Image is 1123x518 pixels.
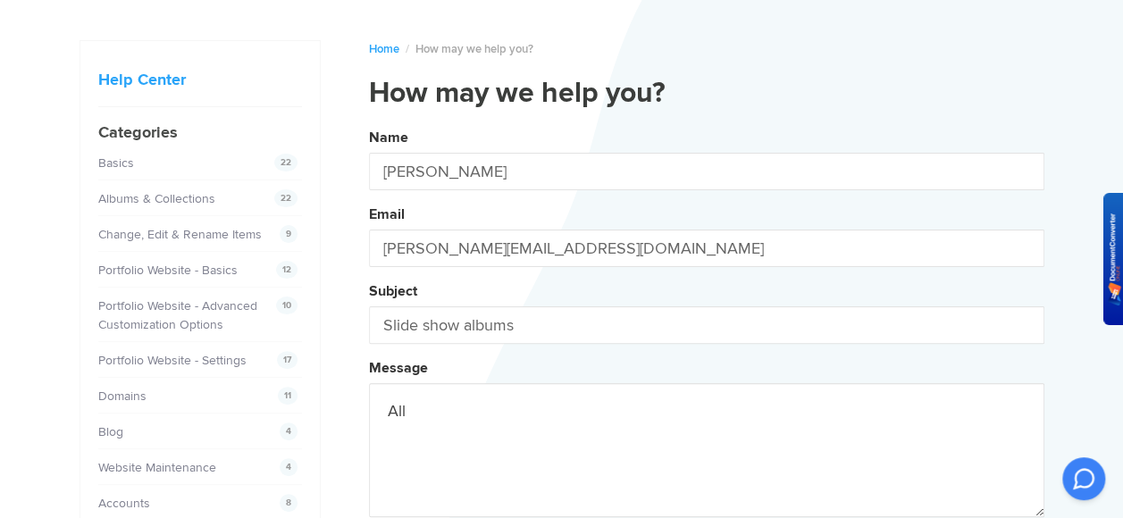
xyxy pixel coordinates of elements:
[98,353,247,368] a: Portfolio Website - Settings
[369,129,408,146] label: Name
[98,263,238,278] a: Portfolio Website - Basics
[98,227,262,242] a: Change, Edit & Rename Items
[280,494,298,512] span: 8
[406,42,409,56] span: /
[98,191,215,206] a: Albums & Collections
[369,359,428,377] label: Message
[1108,213,1121,305] img: BKR5lM0sgkDqAAAAAElFTkSuQmCC
[369,205,405,223] label: Email
[98,424,123,439] a: Blog
[274,154,298,171] span: 22
[278,387,298,405] span: 11
[98,388,147,404] a: Domains
[98,460,216,475] a: Website Maintenance
[276,297,298,314] span: 10
[280,458,298,476] span: 4
[415,42,533,56] span: How may we help you?
[274,189,298,207] span: 22
[98,155,134,171] a: Basics
[369,76,1044,112] h1: How may we help you?
[98,70,186,89] a: Help Center
[98,496,150,511] a: Accounts
[280,422,298,440] span: 4
[369,230,1044,267] input: Your Email
[98,121,302,145] h4: Categories
[369,153,1044,190] input: Your Name
[277,351,298,369] span: 17
[369,42,399,56] a: Home
[280,225,298,243] span: 9
[98,298,257,332] a: Portfolio Website - Advanced Customization Options
[276,261,298,279] span: 12
[369,282,417,300] label: Subject
[369,306,1044,344] input: Your Subject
